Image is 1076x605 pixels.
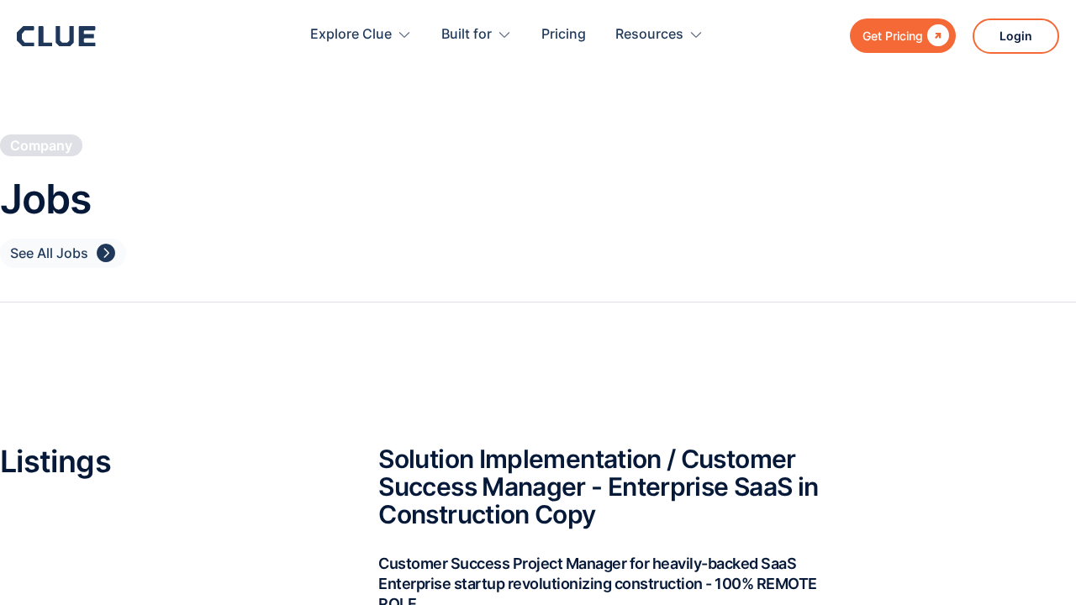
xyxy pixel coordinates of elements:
[97,243,115,264] div: 
[850,18,956,53] a: Get Pricing
[973,18,1059,54] a: Login
[615,8,683,61] div: Resources
[10,136,72,155] div: Company
[541,8,586,61] a: Pricing
[441,8,512,61] div: Built for
[615,8,704,61] div: Resources
[10,243,88,264] div: See All Jobs
[378,445,840,529] h2: Solution Implementation / Customer Success Manager - Enterprise SaaS in Construction Copy
[923,25,949,46] div: 
[310,8,392,61] div: Explore Clue
[862,25,923,46] div: Get Pricing
[310,8,412,61] div: Explore Clue
[441,8,492,61] div: Built for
